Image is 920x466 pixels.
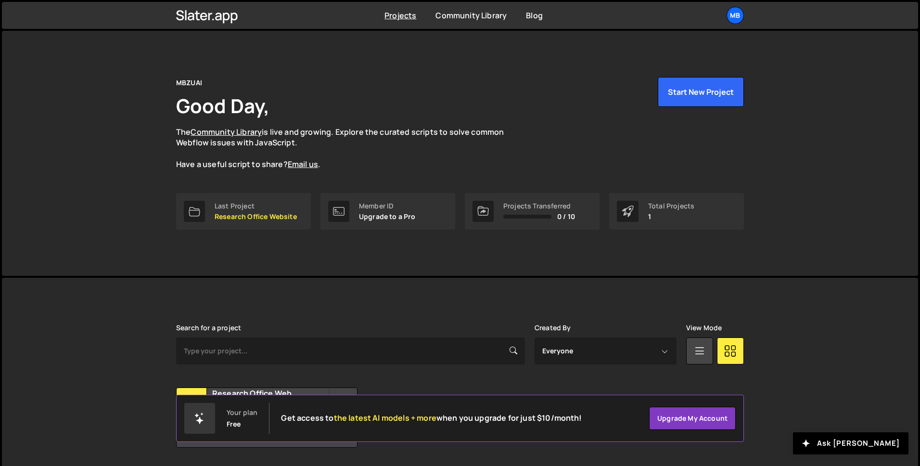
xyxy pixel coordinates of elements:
[503,202,575,210] div: Projects Transferred
[435,10,507,21] a: Community Library
[176,388,358,448] a: Re Research Office Website Created by [PERSON_NAME][EMAIL_ADDRESS][DOMAIN_NAME] 10 pages, last up...
[648,202,694,210] div: Total Projects
[227,420,241,428] div: Free
[649,407,736,430] a: Upgrade my account
[648,213,694,220] p: 1
[334,413,436,423] span: the latest AI models + more
[686,324,722,332] label: View Mode
[727,7,744,24] a: MB
[658,77,744,107] button: Start New Project
[176,92,269,119] h1: Good Day,
[215,202,297,210] div: Last Project
[526,10,543,21] a: Blog
[557,213,575,220] span: 0 / 10
[215,213,297,220] p: Research Office Website
[177,388,207,418] div: Re
[176,127,523,170] p: The is live and growing. Explore the curated scripts to solve common Webflow issues with JavaScri...
[384,10,416,21] a: Projects
[176,193,311,230] a: Last Project Research Office Website
[359,213,416,220] p: Upgrade to a Pro
[535,324,571,332] label: Created By
[359,202,416,210] div: Member ID
[281,414,582,423] h2: Get access to when you upgrade for just $10/month!
[176,77,202,89] div: MBZUAI
[212,388,328,399] h2: Research Office Website
[288,159,318,169] a: Email us
[191,127,262,137] a: Community Library
[176,324,241,332] label: Search for a project
[176,337,525,364] input: Type your project...
[227,409,257,416] div: Your plan
[793,432,908,454] button: Ask [PERSON_NAME]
